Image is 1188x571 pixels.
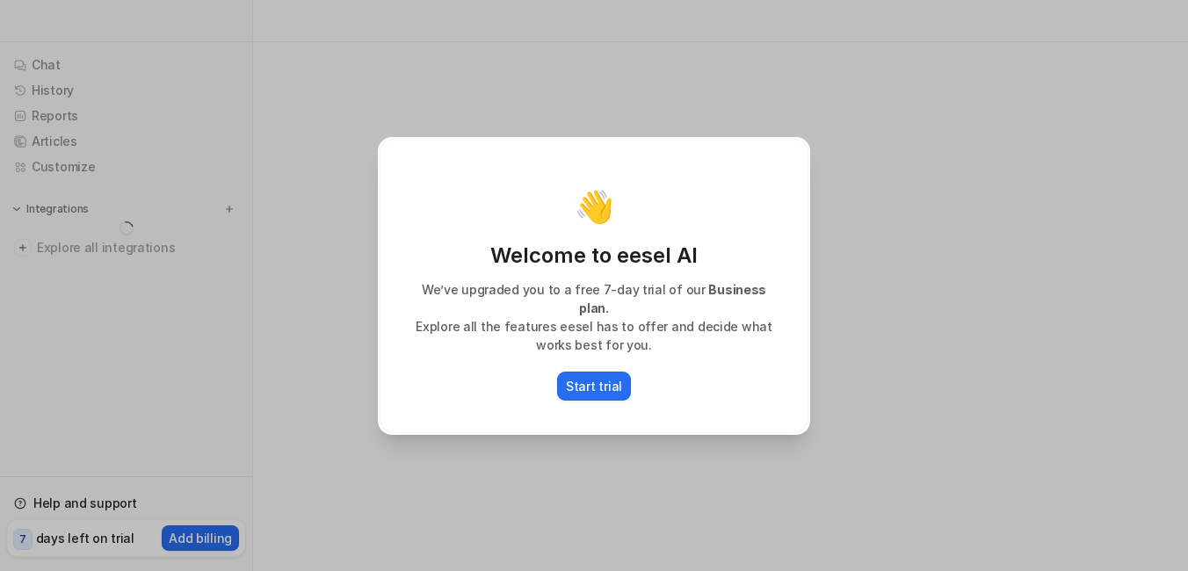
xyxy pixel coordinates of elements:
p: We’ve upgraded you to a free 7-day trial of our [398,280,790,317]
p: Welcome to eesel AI [398,242,790,270]
p: Start trial [566,377,622,395]
p: Explore all the features eesel has to offer and decide what works best for you. [398,317,790,354]
button: Start trial [557,372,631,401]
p: 👋 [575,189,614,224]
